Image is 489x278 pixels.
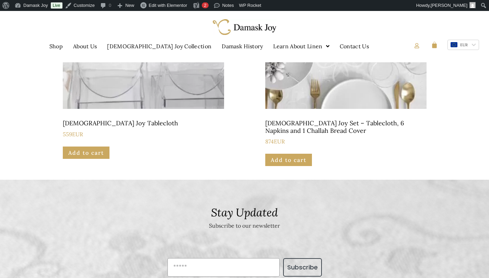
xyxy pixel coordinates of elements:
a: Learn About Linen [268,38,334,54]
nav: Menu [8,38,410,54]
a: About Us [68,38,102,54]
a: Add to cart: “Jewish Joy Tablecloth” [63,147,109,159]
p: Subscribe to our newsletter [147,222,342,230]
a: Add to cart: “Jewish Joy Set - Tablecloth, 6 Napkins and 1 Challah Bread Cover” [265,154,312,166]
a: Shop [44,38,68,54]
h2: [DEMOGRAPHIC_DATA] Joy Set – Tablecloth, 6 Napkins and 1 Challah Bread Cover [265,116,427,137]
h2: Stay Updated [147,207,342,218]
span: Edit with Elementor [149,3,187,8]
span: EUR [274,138,285,145]
span: [PERSON_NAME] [431,3,467,8]
bdi: 559 [63,131,83,138]
input: Email [167,258,280,277]
bdi: 874 [265,138,285,145]
a: Contact Us [335,38,374,54]
a: Damask History [217,38,268,54]
h2: [DEMOGRAPHIC_DATA] Joy Tablecloth [63,116,224,130]
button: Subscribe [283,258,322,277]
span: EUR [72,131,83,138]
a: Live [51,2,62,9]
span: EUR [460,42,468,47]
a: [DEMOGRAPHIC_DATA] Joy Collection [102,38,217,54]
span: 2 [204,3,206,8]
